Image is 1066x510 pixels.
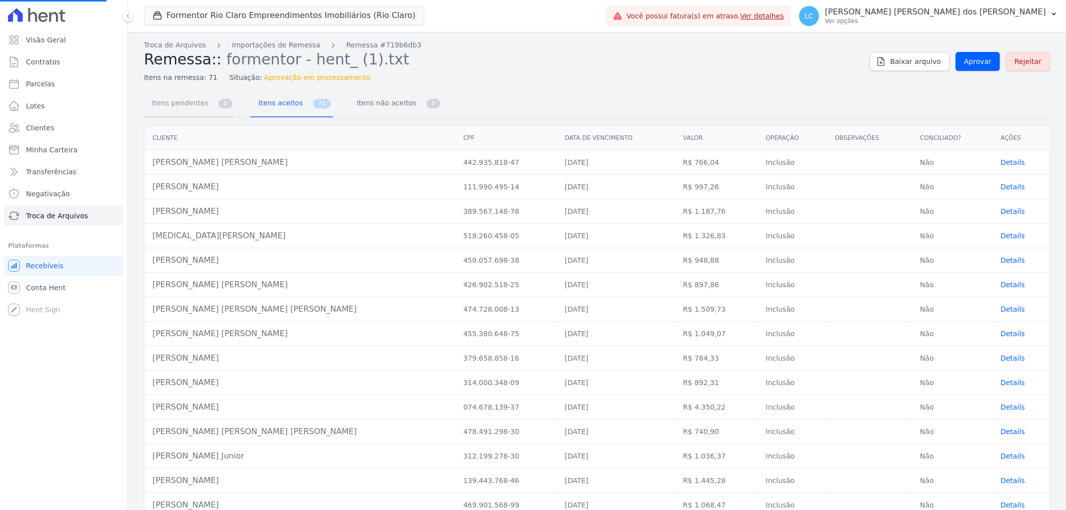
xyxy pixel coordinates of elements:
span: Aprovação em processamento [264,72,371,83]
td: Não [912,420,993,444]
a: Troca de Arquivos [144,40,206,50]
a: Rejeitar [1006,52,1050,71]
td: Não [912,224,993,248]
div: Plataformas [8,240,119,252]
td: 379.658.858-16 [455,346,557,371]
span: translation missing: pt-BR.manager.charges.file_imports.show.table_row.details [1001,158,1025,166]
td: R$ 1.187,76 [675,199,758,224]
td: [DATE] [557,322,675,346]
td: Não [912,297,993,322]
a: Details [1001,452,1025,460]
a: Contratos [4,52,123,72]
span: Baixar arquivo [890,56,941,66]
a: Aprovar [956,52,1000,71]
td: [PERSON_NAME] [144,199,455,224]
a: Details [1001,428,1025,436]
span: Negativação [26,189,70,199]
td: [DATE] [557,444,675,469]
a: Details [1001,379,1025,387]
td: Inclusão [758,420,827,444]
td: Inclusão [758,346,827,371]
span: Itens pendentes [146,93,210,113]
td: R$ 784,33 [675,346,758,371]
td: [PERSON_NAME] [PERSON_NAME] [PERSON_NAME] [144,420,455,444]
a: Recebíveis [4,256,123,276]
td: R$ 1.036,37 [675,444,758,469]
td: 111.990.495-14 [455,175,557,199]
td: Inclusão [758,150,827,175]
td: Inclusão [758,469,827,493]
td: 518.260.458-05 [455,224,557,248]
a: Conta Hent [4,278,123,298]
td: [DATE] [557,199,675,224]
a: Itens aceitos 71 [250,91,333,117]
td: [PERSON_NAME] [PERSON_NAME] [144,273,455,297]
span: Aprovar [964,56,992,66]
a: Details [1001,403,1025,411]
td: [PERSON_NAME] [144,371,455,395]
nav: Breadcrumb [144,40,862,50]
td: Não [912,248,993,273]
th: CPF [455,126,557,150]
td: Não [912,175,993,199]
td: R$ 948,88 [675,248,758,273]
td: [DATE] [557,150,675,175]
td: R$ 740,90 [675,420,758,444]
a: Details [1001,501,1025,509]
a: Transferências [4,162,123,182]
td: Inclusão [758,444,827,469]
td: [DATE] [557,371,675,395]
th: Ações [993,126,1050,150]
td: 314.000.348-09 [455,371,557,395]
td: [PERSON_NAME] [PERSON_NAME] [144,150,455,175]
a: Details [1001,281,1025,289]
a: Itens não aceitos 0 [349,91,443,117]
td: [DATE] [557,224,675,248]
span: Minha Carteira [26,145,77,155]
td: R$ 1.326,83 [675,224,758,248]
td: Não [912,395,993,420]
td: Não [912,444,993,469]
a: Details [1001,183,1025,191]
td: 139.443.768-46 [455,469,557,493]
nav: Tab selector [144,91,442,117]
span: Transferências [26,167,76,177]
td: [MEDICAL_DATA][PERSON_NAME] [144,224,455,248]
span: LC [805,12,814,19]
a: Details [1001,207,1025,215]
td: [PERSON_NAME] [144,175,455,199]
td: [PERSON_NAME] [144,395,455,420]
td: Não [912,273,993,297]
td: 450.057.698-38 [455,248,557,273]
span: translation missing: pt-BR.manager.charges.file_imports.show.table_row.details [1001,428,1025,436]
td: Inclusão [758,297,827,322]
td: Não [912,371,993,395]
span: Itens na remessa: 71 [144,72,217,83]
td: Inclusão [758,273,827,297]
a: Lotes [4,96,123,116]
span: translation missing: pt-BR.manager.charges.file_imports.show.table_row.details [1001,281,1025,289]
td: [DATE] [557,297,675,322]
td: [DATE] [557,273,675,297]
td: R$ 1.049,07 [675,322,758,346]
td: Não [912,150,993,175]
td: Não [912,469,993,493]
span: formentor - hent_ (1).txt [226,49,409,68]
span: translation missing: pt-BR.manager.charges.file_imports.show.table_row.details [1001,379,1025,387]
td: [PERSON_NAME] [144,346,455,371]
td: [PERSON_NAME] Junior [144,444,455,469]
td: [PERSON_NAME] [PERSON_NAME] [144,322,455,346]
span: translation missing: pt-BR.manager.charges.file_imports.show.table_row.details [1001,354,1025,362]
td: 389.567.148-78 [455,199,557,224]
span: 0 [218,99,232,108]
span: Lotes [26,101,45,111]
a: Negativação [4,184,123,204]
td: R$ 892,31 [675,371,758,395]
span: translation missing: pt-BR.manager.charges.file_imports.show.table_row.details [1001,452,1025,460]
span: translation missing: pt-BR.manager.charges.file_imports.show.table_row.details [1001,477,1025,485]
th: Valor [675,126,758,150]
td: Inclusão [758,395,827,420]
a: Visão Geral [4,30,123,50]
td: Não [912,322,993,346]
td: R$ 766,04 [675,150,758,175]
